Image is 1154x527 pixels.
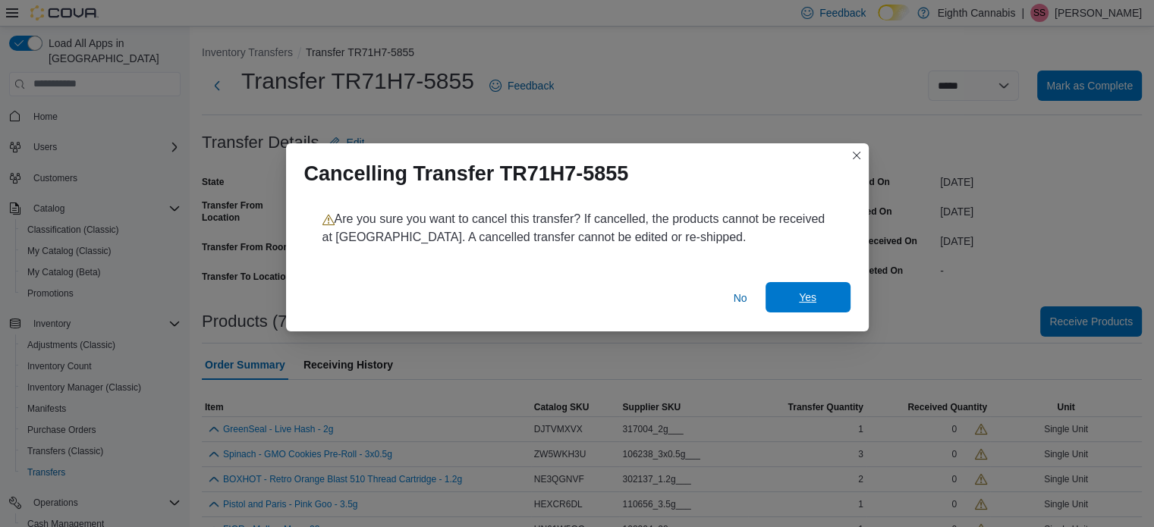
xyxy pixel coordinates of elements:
[799,290,816,305] span: Yes
[322,210,832,246] p: Are you sure you want to cancel this transfer? If cancelled, the products cannot be received at [...
[766,282,851,312] button: Yes
[304,162,629,186] h1: Cancelling Transfer TR71H7-5855
[728,283,753,313] button: No
[847,146,866,165] button: Closes this modal window
[734,290,747,306] span: No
